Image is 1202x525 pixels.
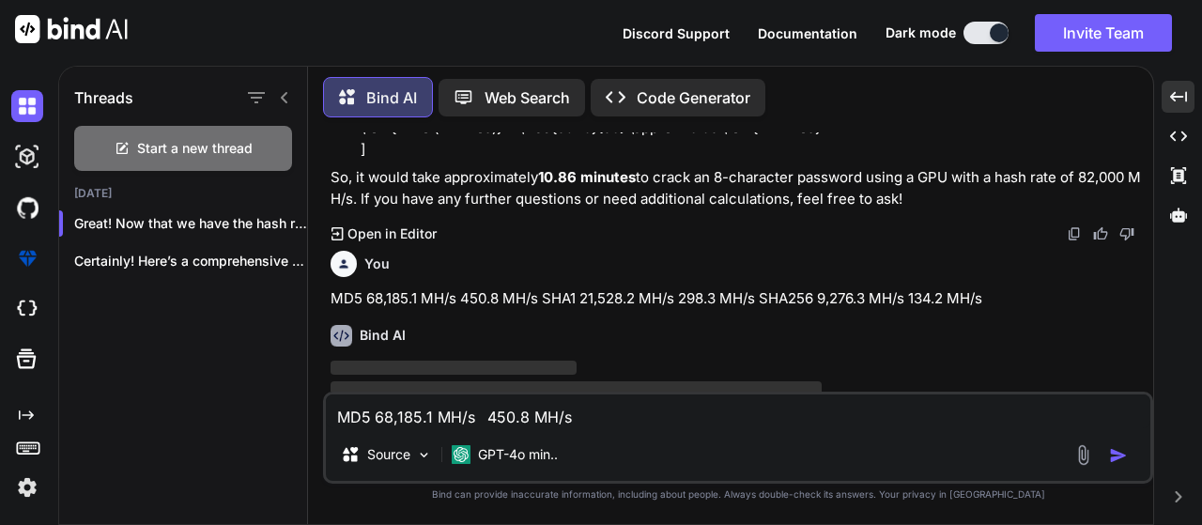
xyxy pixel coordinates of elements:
[758,23,857,43] button: Documentation
[367,445,410,464] p: Source
[1067,226,1082,241] img: copy
[331,361,577,375] span: ‌
[11,293,43,325] img: cloudideIcon
[416,447,432,463] img: Pick Models
[11,471,43,503] img: settings
[623,25,730,41] span: Discord Support
[366,86,417,109] p: Bind AI
[137,139,253,158] span: Start a new thread
[623,23,730,43] button: Discord Support
[331,288,1149,310] p: MD5 68,185.1 MH/s 450.8 MH/s SHA1 21,528.2 MH/s 298.3 MH/s SHA256 9,276.3 MH/s 134.2 MH/s
[331,167,1149,209] p: So, it would take approximately to crack an 8-character password using a GPU with a hash rate of ...
[886,23,956,42] span: Dark mode
[478,445,558,464] p: GPT-4o min..
[485,86,570,109] p: Web Search
[347,224,437,243] p: Open in Editor
[364,255,390,273] h6: You
[452,445,470,464] img: GPT-4o mini
[74,86,133,109] h1: Threads
[11,192,43,224] img: githubDark
[758,25,857,41] span: Documentation
[1109,446,1128,465] img: icon
[331,381,822,395] span: ‌
[11,90,43,122] img: darkChat
[59,186,307,201] h2: [DATE]
[538,168,636,186] strong: 10.86 minutes
[637,86,750,109] p: Code Generator
[323,487,1153,502] p: Bind can provide inaccurate information, including about people. Always double-check its answers....
[11,242,43,274] img: premium
[11,141,43,173] img: darkAi-studio
[360,326,406,345] h6: Bind AI
[1093,226,1108,241] img: like
[1035,14,1172,52] button: Invite Team
[1119,226,1134,241] img: dislike
[74,214,307,233] p: Great! Now that we have the hash rate of...
[74,252,307,270] p: Certainly! Here’s a comprehensive list o...
[15,15,128,43] img: Bind AI
[1072,444,1094,466] img: attachment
